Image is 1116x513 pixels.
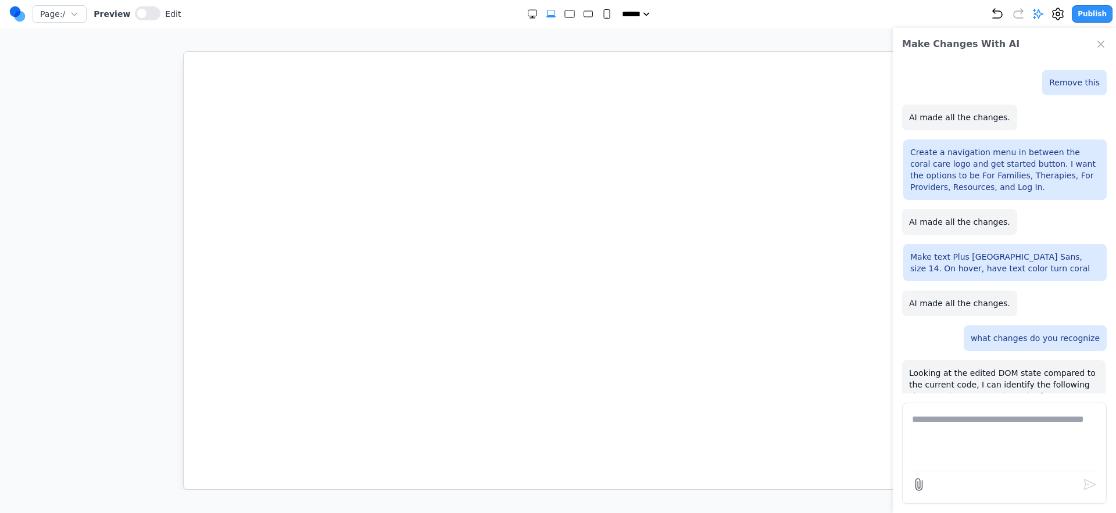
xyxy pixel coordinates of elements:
[601,8,613,20] button: Small
[183,51,933,490] iframe: Preview
[545,8,557,20] button: Extra Large
[564,8,575,20] button: Large
[1095,38,1107,50] button: Close Chat
[909,216,1010,228] p: AI made all the changes.
[990,7,1004,21] button: Undo
[909,112,1010,123] p: AI made all the changes.
[909,297,1010,309] p: AI made all the changes.
[527,8,538,20] button: Double Extra Large
[33,5,87,23] button: Page:/
[94,8,130,20] span: Preview
[40,8,65,20] span: Page: /
[902,37,1020,51] h2: Make Changes With AI
[582,8,594,20] button: Medium
[165,8,181,20] span: Edit
[910,146,1100,193] p: Create a navigation menu in between the coral care logo and get started button. I want the option...
[971,332,1100,344] p: what changes do you recognize
[910,251,1100,274] p: Make text Plus [GEOGRAPHIC_DATA] Sans, size 14. On hover, have text color turn coral
[1049,77,1100,88] p: Remove this
[1072,5,1113,23] button: Publish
